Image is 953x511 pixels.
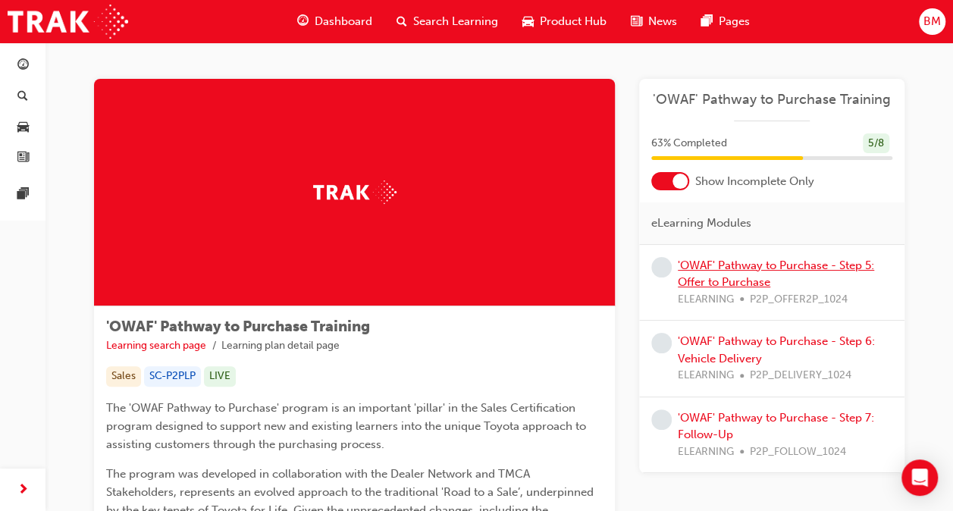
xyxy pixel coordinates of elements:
[619,6,689,37] a: news-iconNews
[901,459,938,496] div: Open Intercom Messenger
[678,367,734,384] span: ELEARNING
[384,6,510,37] a: search-iconSearch Learning
[678,259,874,290] a: 'OWAF' Pathway to Purchase - Step 5: Offer to Purchase
[678,444,734,461] span: ELEARNING
[17,188,29,202] span: pages-icon
[651,91,892,108] a: 'OWAF' Pathway to Purchase Training
[106,339,206,352] a: Learning search page
[863,133,889,154] div: 5 / 8
[719,13,750,30] span: Pages
[522,12,534,31] span: car-icon
[17,481,29,500] span: next-icon
[701,12,713,31] span: pages-icon
[750,291,848,309] span: P2P_OFFER2P_1024
[651,409,672,430] span: learningRecordVerb_NONE-icon
[144,366,201,387] div: SC-P2PLP
[678,411,874,442] a: 'OWAF' Pathway to Purchase - Step 7: Follow-Up
[648,13,677,30] span: News
[540,13,607,30] span: Product Hub
[689,6,762,37] a: pages-iconPages
[17,152,29,165] span: news-icon
[17,121,29,134] span: car-icon
[678,334,875,365] a: 'OWAF' Pathway to Purchase - Step 6: Vehicle Delivery
[750,367,851,384] span: P2P_DELIVERY_1024
[678,291,734,309] span: ELEARNING
[297,12,309,31] span: guage-icon
[750,444,846,461] span: P2P_FOLLOW_1024
[17,90,28,104] span: search-icon
[651,257,672,277] span: learningRecordVerb_NONE-icon
[106,401,589,451] span: The 'OWAF Pathway to Purchase' program is an important 'pillar' in the Sales Certification progra...
[510,6,619,37] a: car-iconProduct Hub
[413,13,498,30] span: Search Learning
[313,180,397,204] img: Trak
[919,8,945,35] button: BM
[17,59,29,73] span: guage-icon
[695,173,814,190] span: Show Incomplete Only
[651,333,672,353] span: learningRecordVerb_NONE-icon
[106,318,370,335] span: 'OWAF' Pathway to Purchase Training
[221,337,340,355] li: Learning plan detail page
[923,13,941,30] span: BM
[204,366,236,387] div: LIVE
[651,135,727,152] span: 63 % Completed
[8,5,128,39] img: Trak
[106,366,141,387] div: Sales
[285,6,384,37] a: guage-iconDashboard
[397,12,407,31] span: search-icon
[315,13,372,30] span: Dashboard
[631,12,642,31] span: news-icon
[651,215,751,232] span: eLearning Modules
